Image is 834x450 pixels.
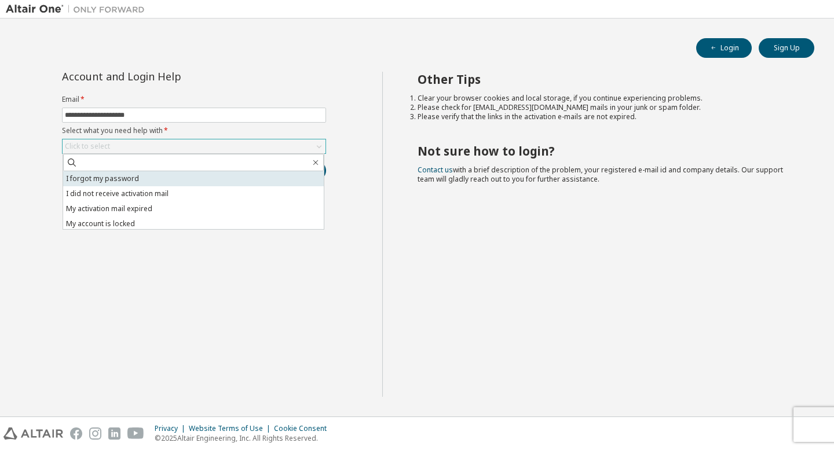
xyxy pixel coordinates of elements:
[189,424,274,433] div: Website Terms of Use
[155,424,189,433] div: Privacy
[759,38,814,58] button: Sign Up
[418,143,794,158] h2: Not sure how to login?
[418,165,783,184] span: with a brief description of the problem, your registered e-mail id and company details. Our suppo...
[155,433,334,443] p: © 2025 Altair Engineering, Inc. All Rights Reserved.
[65,142,110,151] div: Click to select
[63,171,324,186] li: I forgot my password
[418,94,794,103] li: Clear your browser cookies and local storage, if you continue experiencing problems.
[418,112,794,121] li: Please verify that the links in the activation e-mails are not expired.
[418,165,453,175] a: Contact us
[3,427,63,440] img: altair_logo.svg
[70,427,82,440] img: facebook.svg
[6,3,151,15] img: Altair One
[62,95,326,104] label: Email
[62,72,273,81] div: Account and Login Help
[63,139,325,153] div: Click to select
[108,427,120,440] img: linkedin.svg
[696,38,752,58] button: Login
[418,103,794,112] li: Please check for [EMAIL_ADDRESS][DOMAIN_NAME] mails in your junk or spam folder.
[418,72,794,87] h2: Other Tips
[89,427,101,440] img: instagram.svg
[62,126,326,135] label: Select what you need help with
[274,424,334,433] div: Cookie Consent
[127,427,144,440] img: youtube.svg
